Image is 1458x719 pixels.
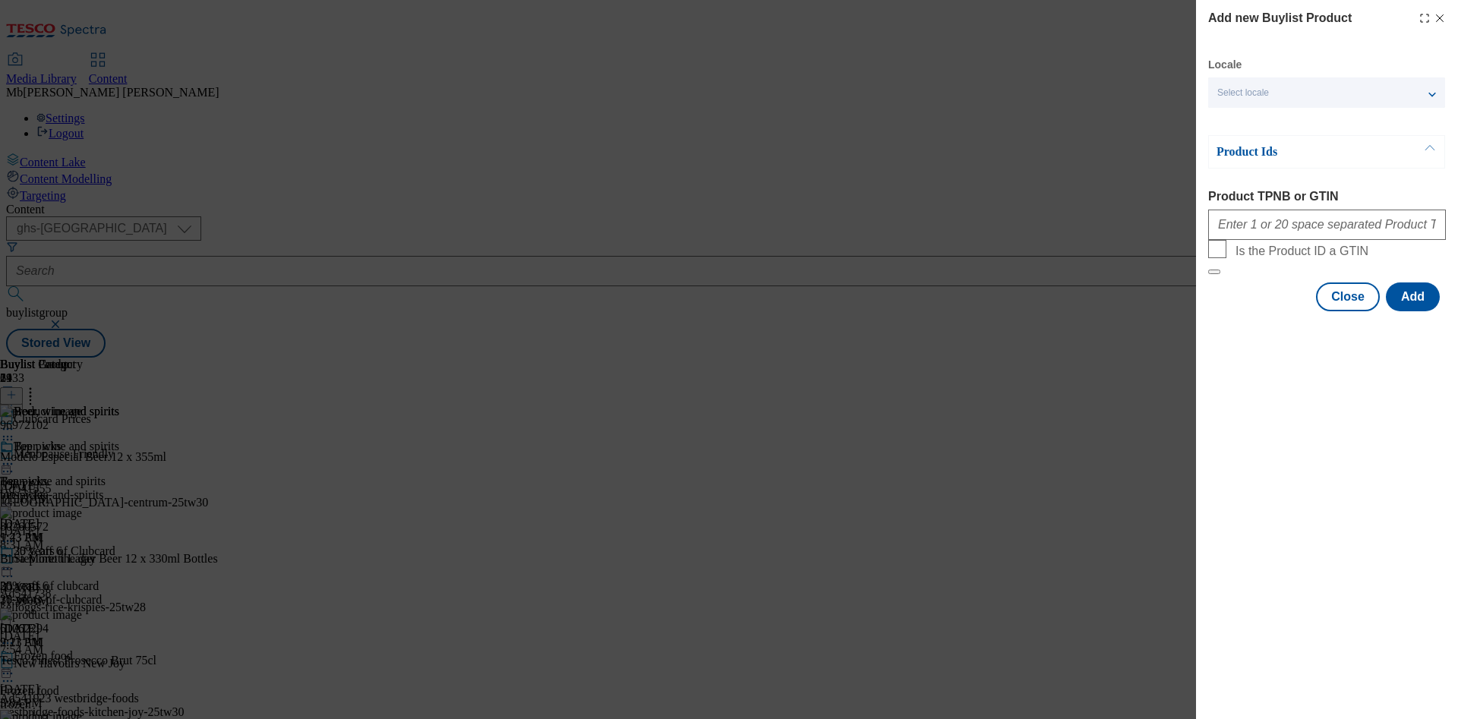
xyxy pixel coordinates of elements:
[1208,9,1352,27] h4: Add new Buylist Product
[1217,87,1269,99] span: Select locale
[1208,61,1242,69] label: Locale
[1316,282,1380,311] button: Close
[1386,282,1440,311] button: Add
[1208,190,1446,203] label: Product TPNB or GTIN
[1208,210,1446,240] input: Enter 1 or 20 space separated Product TPNB or GTIN
[1236,244,1368,258] span: Is the Product ID a GTIN
[1217,144,1376,159] p: Product Ids
[1208,77,1445,108] button: Select locale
